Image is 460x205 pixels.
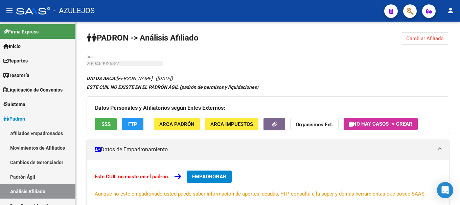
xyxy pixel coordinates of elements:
[122,118,143,130] button: FTP
[101,121,111,127] span: SSS
[128,121,137,127] span: FTP
[437,182,453,198] div: Open Intercom Messenger
[159,121,194,127] span: ARCA Padrón
[87,76,153,81] span: [PERSON_NAME]
[406,35,444,42] span: Cambiar Afiliado
[3,57,28,65] span: Reportes
[192,174,226,180] span: EMPADRONAR
[156,76,173,81] span: ([DATE])
[3,72,29,79] span: Tesorería
[446,6,455,15] mat-icon: person
[87,33,199,43] strong: PADRON -> Análisis Afiliado
[210,121,253,127] span: ARCA Impuestos
[87,139,449,160] mat-expansion-panel-header: Datos de Empadronamiento
[95,146,433,153] mat-panel-title: Datos de Empadronamiento
[87,84,258,90] strong: ESTE CUIL NO EXISTE EN EL PADRÓN ÁGIL (padrón de permisos y liquidaciones)
[3,28,39,35] span: Firma Express
[95,103,441,113] h3: Datos Personales y Afiliatorios según Entes Externos:
[205,118,258,130] button: ARCA Impuestos
[95,174,169,180] strong: Este CUIL no existe en el padrón.
[53,3,95,18] span: - AZULEJOS
[349,121,412,127] span: No hay casos -> Crear
[3,101,25,108] span: Sistema
[401,32,449,45] button: Cambiar Afiliado
[187,171,232,183] button: EMPADRONAR
[95,118,117,130] button: SSS
[290,118,339,130] button: Organismos Ext.
[296,122,333,128] strong: Organismos Ext.
[5,6,14,15] mat-icon: menu
[344,118,418,130] button: No hay casos -> Crear
[3,43,21,50] span: Inicio
[87,76,116,81] strong: DATOS ARCA:
[3,86,63,94] span: Liquidación de Convenios
[95,191,426,197] span: Aunque no esté empadronado usted puede saber información de aportes, deudas, FTP, consulta a la s...
[154,118,200,130] button: ARCA Padrón
[3,115,25,123] span: Padrón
